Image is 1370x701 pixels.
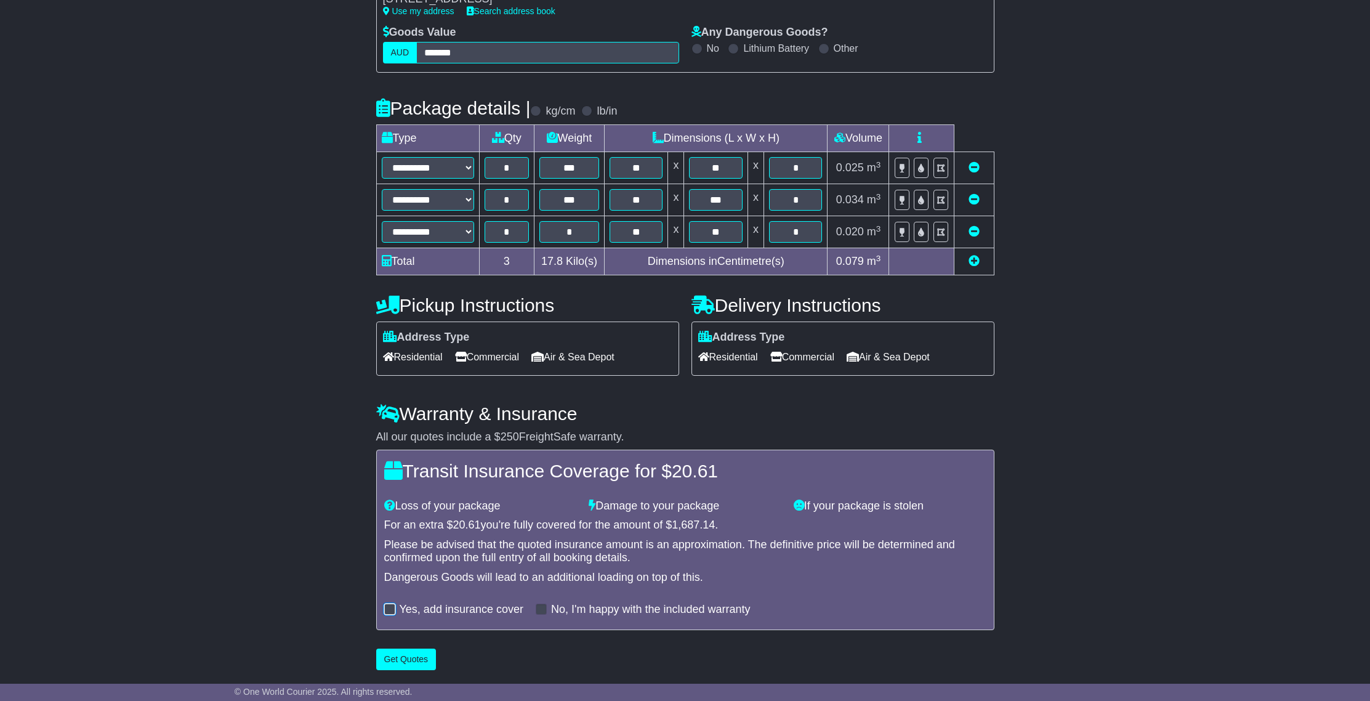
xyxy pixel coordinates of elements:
[534,248,605,275] td: Kilo(s)
[867,193,881,206] span: m
[376,403,994,424] h4: Warranty & Insurance
[376,98,531,118] h4: Package details |
[969,193,980,206] a: Remove this item
[453,519,481,531] span: 20.61
[747,216,764,248] td: x
[691,295,994,315] h4: Delivery Instructions
[383,347,443,367] span: Residential
[376,248,479,275] td: Total
[876,160,881,169] sup: 3
[876,224,881,233] sup: 3
[867,161,881,174] span: m
[383,26,456,39] label: Goods Value
[501,431,519,443] span: 250
[969,225,980,238] a: Remove this item
[479,125,534,152] td: Qty
[376,295,679,315] h4: Pickup Instructions
[376,125,479,152] td: Type
[384,461,986,481] h4: Transit Insurance Coverage for $
[467,6,555,16] a: Search address book
[707,43,719,54] label: No
[969,161,980,174] a: Remove this item
[479,248,534,275] td: 3
[597,105,617,118] label: lb/in
[847,347,930,367] span: Air & Sea Depot
[541,255,563,267] span: 17.8
[672,519,715,531] span: 1,687.14
[582,500,788,513] div: Damage to your package
[531,347,614,367] span: Air & Sea Depot
[668,216,684,248] td: x
[876,192,881,201] sup: 3
[534,125,605,152] td: Weight
[747,152,764,184] td: x
[376,649,437,670] button: Get Quotes
[455,347,519,367] span: Commercial
[788,500,993,513] div: If your package is stolen
[384,538,986,565] div: Please be advised that the quoted insurance amount is an approximation. The definitive price will...
[743,43,809,54] label: Lithium Battery
[836,255,864,267] span: 0.079
[376,431,994,444] div: All our quotes include a $ FreightSafe warranty.
[836,161,864,174] span: 0.025
[867,255,881,267] span: m
[546,105,575,118] label: kg/cm
[969,255,980,267] a: Add new item
[836,225,864,238] span: 0.020
[834,43,858,54] label: Other
[668,152,684,184] td: x
[668,184,684,216] td: x
[867,225,881,238] span: m
[604,248,828,275] td: Dimensions in Centimetre(s)
[836,193,864,206] span: 0.034
[691,26,828,39] label: Any Dangerous Goods?
[604,125,828,152] td: Dimensions (L x W x H)
[672,461,718,481] span: 20.61
[400,603,523,617] label: Yes, add insurance cover
[383,6,454,16] a: Use my address
[383,331,470,344] label: Address Type
[698,347,758,367] span: Residential
[747,184,764,216] td: x
[378,500,583,513] div: Loss of your package
[770,347,834,367] span: Commercial
[235,687,413,697] span: © One World Courier 2025. All rights reserved.
[384,571,986,585] div: Dangerous Goods will lead to an additional loading on top of this.
[828,125,889,152] td: Volume
[551,603,751,617] label: No, I'm happy with the included warranty
[383,42,417,63] label: AUD
[876,254,881,263] sup: 3
[384,519,986,532] div: For an extra $ you're fully covered for the amount of $ .
[698,331,785,344] label: Address Type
